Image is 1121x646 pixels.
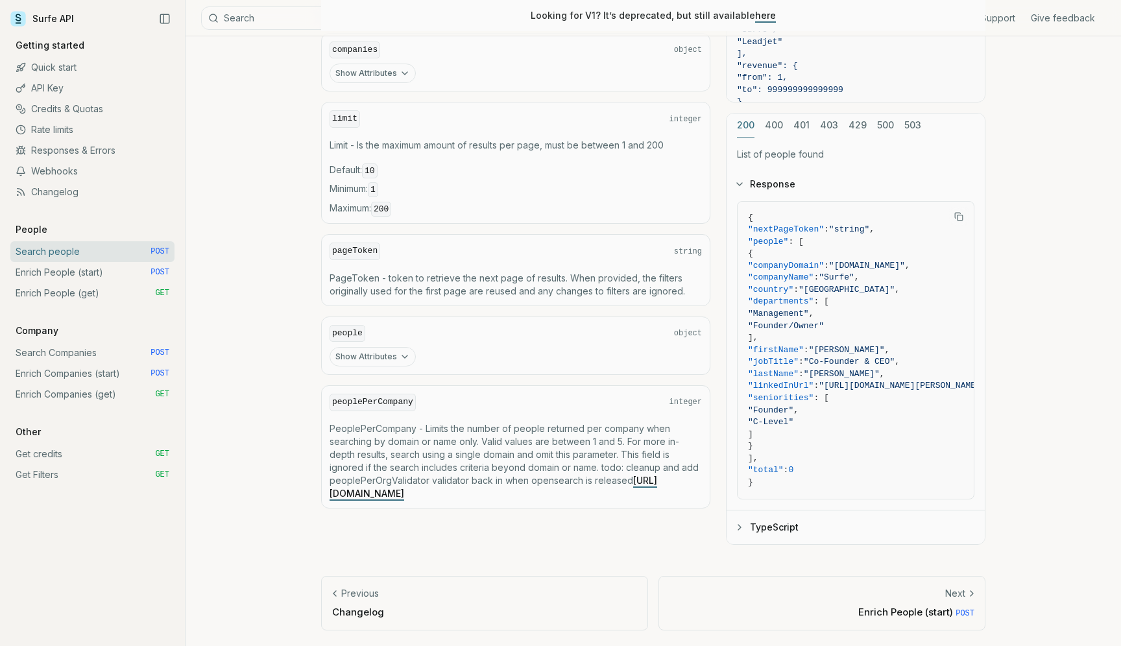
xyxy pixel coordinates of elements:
[788,237,803,246] span: : [
[949,207,969,226] button: Copy Text
[10,140,175,161] a: Responses & Errors
[10,384,175,405] a: Enrich Companies (get) GET
[748,309,809,318] span: "Management"
[151,368,169,379] span: POST
[885,345,890,355] span: ,
[737,37,782,47] span: "Leadjet"
[748,477,753,487] span: }
[321,576,648,630] a: PreviousChangelog
[748,272,814,282] span: "companyName"
[748,381,814,390] span: "linkedInUrl"
[330,163,702,178] span: Default :
[330,42,380,59] code: companies
[748,453,758,463] span: ],
[814,381,819,390] span: :
[10,444,175,464] a: Get credits GET
[10,464,175,485] a: Get Filters GET
[869,224,874,234] span: ,
[748,296,814,306] span: "departments"
[748,333,758,342] span: ],
[895,357,900,366] span: ,
[784,465,789,475] span: :
[10,57,175,78] a: Quick start
[748,405,793,415] span: "Founder"
[748,285,793,294] span: "country"
[10,223,53,236] p: People
[748,261,824,270] span: "companyDomain"
[531,9,776,22] p: Looking for V1? It’s deprecated, but still available
[748,237,788,246] span: "people"
[368,182,378,197] code: 1
[10,363,175,384] a: Enrich Companies (start) POST
[330,110,360,128] code: limit
[151,246,169,257] span: POST
[330,347,416,366] button: Show Attributes
[880,369,885,379] span: ,
[793,285,799,294] span: :
[854,272,860,282] span: ,
[748,429,753,439] span: ]
[10,342,175,363] a: Search Companies POST
[155,470,169,480] span: GET
[755,10,776,21] a: here
[151,348,169,358] span: POST
[362,163,378,178] code: 10
[819,381,985,390] span: "[URL][DOMAIN_NAME][PERSON_NAME]"
[10,99,175,119] a: Credits & Quotas
[330,422,702,500] p: PeoplePerCompany - Limits the number of people returned per company when searching by domain or n...
[981,12,1015,25] a: Support
[905,261,910,270] span: ,
[330,202,702,216] span: Maximum :
[330,272,702,298] p: PageToken - token to retrieve the next page of results. When provided, the filters originally use...
[330,325,365,342] code: people
[155,9,175,29] button: Collapse Sidebar
[748,417,793,427] span: "C-Level"
[10,241,175,262] a: Search people POST
[737,97,742,106] span: }
[895,285,900,294] span: ,
[737,85,843,95] span: "to": 999999999999999
[658,576,985,630] a: NextEnrich People (start) POST
[330,139,702,152] p: Limit - Is the maximum amount of results per page, must be between 1 and 200
[793,114,810,138] button: 401
[1031,12,1095,25] a: Give feedback
[727,510,985,544] button: TypeScript
[10,161,175,182] a: Webhooks
[669,114,702,125] span: integer
[748,393,814,403] span: "seniorities"
[341,587,379,600] p: Previous
[674,328,702,339] span: object
[155,389,169,400] span: GET
[819,272,854,282] span: "Surfe"
[804,345,809,355] span: :
[945,587,965,600] p: Next
[824,261,829,270] span: :
[799,369,804,379] span: :
[824,224,829,234] span: :
[804,357,895,366] span: "Co-Founder & CEO"
[799,285,895,294] span: "[GEOGRAPHIC_DATA]"
[748,465,784,475] span: "total"
[809,309,814,318] span: ,
[814,393,828,403] span: : [
[332,605,637,619] p: Changelog
[155,288,169,298] span: GET
[10,324,64,337] p: Company
[765,114,783,138] button: 400
[849,114,867,138] button: 429
[748,224,824,234] span: "nextPageToken"
[201,6,525,30] button: Search⌘K
[956,609,974,618] span: POST
[737,114,754,138] button: 200
[748,357,799,366] span: "jobTitle"
[877,114,894,138] button: 500
[10,182,175,202] a: Changelog
[804,369,880,379] span: "[PERSON_NAME]"
[748,321,824,331] span: "Founder/Owner"
[748,213,753,222] span: {
[10,9,74,29] a: Surfe API
[674,45,702,55] span: object
[820,114,838,138] button: 403
[737,73,788,82] span: "from": 1,
[829,224,869,234] span: "string"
